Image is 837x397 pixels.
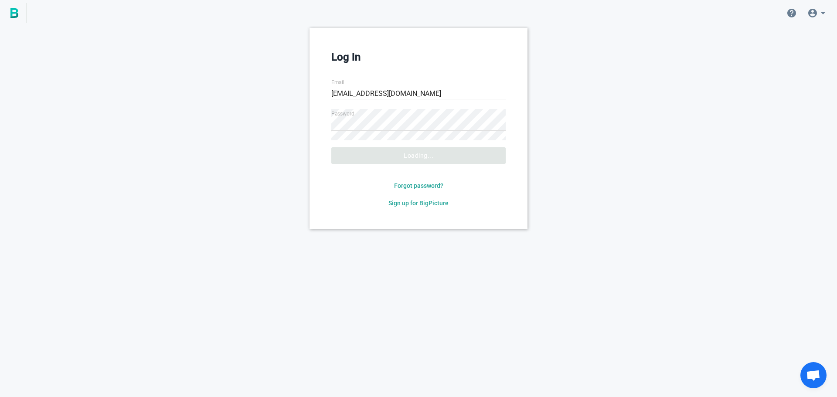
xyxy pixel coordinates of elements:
[331,50,506,64] h3: Log In
[388,200,449,207] span: Sign up for BigPicture
[331,147,506,164] button: Loading...
[10,8,18,18] img: BigPicture.io
[800,362,827,388] a: Open chat
[394,182,443,189] span: Forgot password?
